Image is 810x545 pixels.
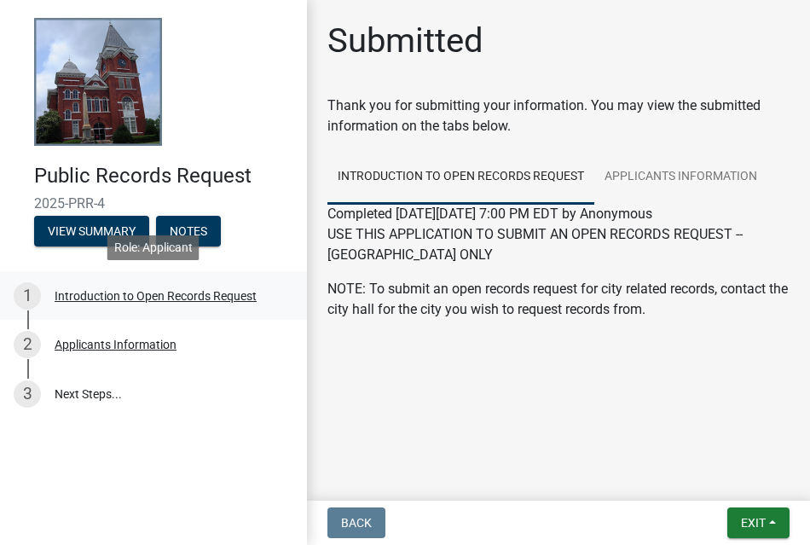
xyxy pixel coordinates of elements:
div: Introduction to Open Records Request [55,290,257,302]
a: Introduction to Open Records Request [327,150,594,205]
span: Back [341,516,372,530]
h1: Submitted [327,20,483,61]
div: 3 [14,380,41,408]
h4: Public Records Request [34,164,293,188]
wm-modal-confirm: Notes [156,225,221,239]
p: NOTE: To submit an open records request for city related records, contact the city hall for the c... [327,279,790,320]
wm-modal-confirm: Summary [34,225,149,239]
button: Notes [156,216,221,246]
span: Exit [741,516,766,530]
p: USE THIS APPLICATION TO SUBMIT AN OPEN RECORDS REQUEST -- [GEOGRAPHIC_DATA] ONLY [327,224,790,265]
span: 2025-PRR-4 [34,195,273,212]
div: Role: Applicant [107,235,200,260]
span: Completed [DATE][DATE] 7:00 PM EDT by Anonymous [327,206,652,222]
button: View Summary [34,216,149,246]
div: Applicants Information [55,339,176,351]
button: Exit [727,507,790,538]
button: Back [327,507,385,538]
div: 1 [14,282,41,310]
img: Talbot County, Georgia [34,18,162,146]
a: Applicants Information [594,150,767,205]
div: Thank you for submitting your information. You may view the submitted information on the tabs below. [327,96,790,136]
div: 2 [14,331,41,358]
